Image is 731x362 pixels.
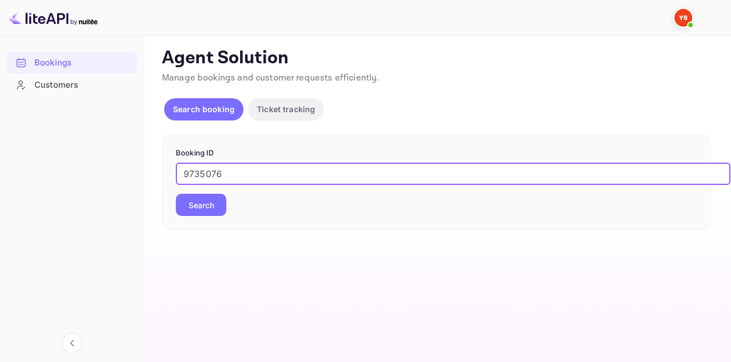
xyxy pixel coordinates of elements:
button: Collapse navigation [62,333,82,353]
p: Booking ID [176,148,697,159]
span: Manage bookings and customer requests efficiently. [162,72,379,84]
p: Agent Solution [162,47,711,69]
div: Bookings [34,57,131,69]
div: Customers [34,79,131,92]
a: Bookings [7,52,137,73]
img: LiteAPI logo [9,9,98,27]
div: Customers [7,74,137,96]
input: Enter Booking ID (e.g., 63782194) [176,163,730,185]
div: Bookings [7,52,137,74]
p: Search booking [173,103,235,115]
a: Customers [7,74,137,95]
img: Yandex Support [674,9,692,27]
p: Ticket tracking [257,103,315,115]
button: Search [176,194,226,216]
